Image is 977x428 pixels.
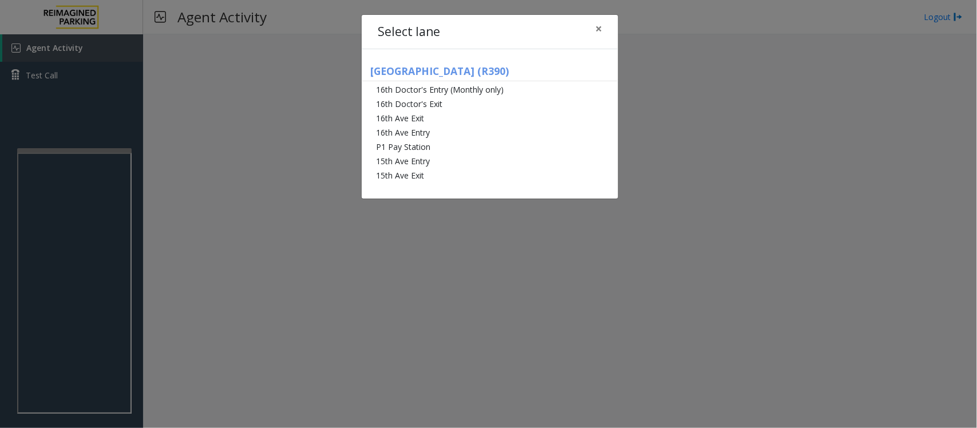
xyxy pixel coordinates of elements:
[378,23,440,41] h4: Select lane
[362,140,618,154] li: P1 Pay Station
[362,97,618,111] li: 16th Doctor's Exit
[587,15,610,43] button: Close
[362,65,618,81] h5: [GEOGRAPHIC_DATA] (R390)
[362,111,618,125] li: 16th Ave Exit
[595,21,602,37] span: ×
[362,82,618,97] li: 16th Doctor's Entry (Monthly only)
[362,125,618,140] li: 16th Ave Entry
[362,168,618,183] li: 15th Ave Exit
[362,154,618,168] li: 15th Ave Entry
